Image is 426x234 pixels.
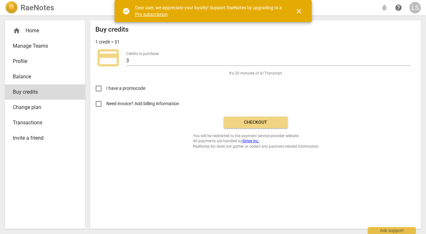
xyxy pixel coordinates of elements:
[224,117,288,128] button: Checkout
[13,119,72,127] span: Transactions
[13,58,72,65] span: Profile
[20,3,54,12] h2: RaeNotes
[95,26,129,34] h2: Buy credits
[13,27,72,35] div: Home
[13,104,72,111] span: Change plan
[5,38,85,54] a: Manage Teams
[13,27,20,35] span: home
[5,69,85,84] a: Balance
[5,54,85,69] a: Profile
[229,119,283,126] span: Checkout
[95,39,120,45] p: 1 credit = $1
[5,115,85,130] a: Transactions
[13,73,72,81] span: Balance
[106,100,180,107] span: Need invoice? Add billing information
[229,71,282,76] span: It's 20 minutes of AI Transcript
[5,84,85,100] a: Buy credits
[5,1,54,14] a: LogoRaeNotes
[409,2,421,13] button: LS
[13,134,72,142] span: Invite a friend
[295,7,303,15] span: close
[368,227,416,234] div: Ask support
[135,4,284,18] div: Dear user, we appreciate your loyalty! Support RaeNotes by upgrading to a
[135,12,168,17] a: Pro subscription
[5,130,85,146] a: Invite a friend
[5,1,18,14] img: Logo
[395,4,402,12] span: help
[393,2,404,13] a: Help
[193,133,318,149] span: You will be redirected to the payment service provider website. All payments are handled by RaeNo...
[13,88,72,96] span: Buy credits
[5,23,85,38] div: Home
[106,85,145,92] span: I have a promocode
[5,100,85,115] a: Change plan
[291,4,307,19] button: Close
[126,52,159,56] label: Credits to purchase
[122,7,130,15] span: check_circle
[13,42,72,50] span: Manage Teams
[242,139,259,143] a: Stripe Inc.
[95,45,121,71] span: credit_card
